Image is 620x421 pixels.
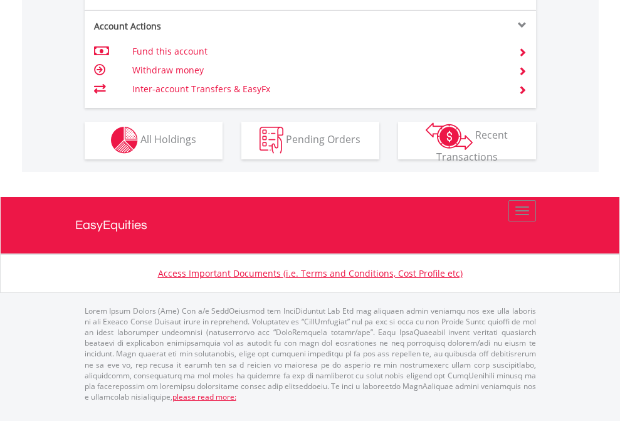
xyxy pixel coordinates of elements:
[85,122,223,159] button: All Holdings
[260,127,283,154] img: pending_instructions-wht.png
[140,132,196,146] span: All Holdings
[132,42,503,61] td: Fund this account
[286,132,360,146] span: Pending Orders
[75,197,545,253] a: EasyEquities
[241,122,379,159] button: Pending Orders
[111,127,138,154] img: holdings-wht.png
[132,80,503,99] td: Inter-account Transfers & EasyFx
[172,392,236,402] a: please read more:
[398,122,536,159] button: Recent Transactions
[85,20,310,33] div: Account Actions
[132,61,503,80] td: Withdraw money
[426,122,473,150] img: transactions-zar-wht.png
[436,128,508,164] span: Recent Transactions
[85,306,536,402] p: Lorem Ipsum Dolors (Ame) Con a/e SeddOeiusmod tem InciDiduntut Lab Etd mag aliquaen admin veniamq...
[158,267,463,279] a: Access Important Documents (i.e. Terms and Conditions, Cost Profile etc)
